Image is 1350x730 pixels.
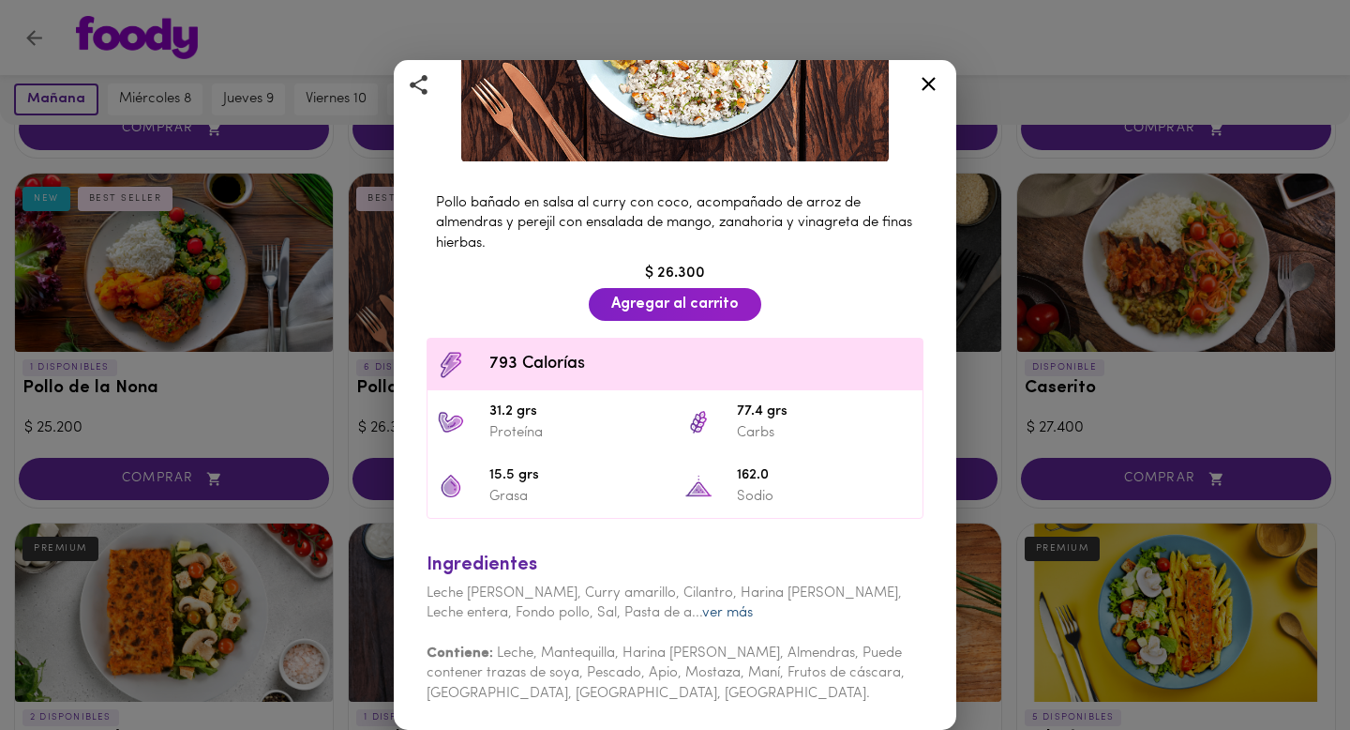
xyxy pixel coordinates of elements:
iframe: Messagebird Livechat Widget [1241,621,1331,711]
span: 793 Calorías [489,352,913,377]
b: Contiene: [427,646,493,661]
div: $ 26.300 [417,263,933,284]
p: Grasa [489,487,666,507]
div: Ingredientes [427,552,923,579]
span: 31.2 grs [489,402,666,423]
img: 15.5 grs Grasa [437,472,465,500]
img: 77.4 grs Carbs [684,408,712,436]
p: Proteína [489,423,666,443]
span: 15.5 grs [489,465,666,487]
div: Leche, Mantequilla, Harina [PERSON_NAME], Almendras, Puede contener trazas de soya, Pescado, Apio... [427,624,923,705]
span: 77.4 grs [737,402,913,423]
img: 31.2 grs Proteína [437,408,465,436]
span: Pollo bañado en salsa al curry con coco, acompañado de arroz de almendras y perejil con ensalada ... [436,196,912,251]
span: Leche [PERSON_NAME], Curry amarillo, Cilantro, Harina [PERSON_NAME], Leche entera, Fondo pollo, S... [427,586,902,620]
button: Agregar al carrito [589,288,761,321]
img: 162.0 Sodio [684,472,712,500]
span: 162.0 [737,465,913,487]
span: Agregar al carrito [611,296,739,313]
a: ver más [702,606,753,620]
img: Contenido calórico [437,351,465,379]
p: Sodio [737,487,913,507]
p: Carbs [737,423,913,443]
